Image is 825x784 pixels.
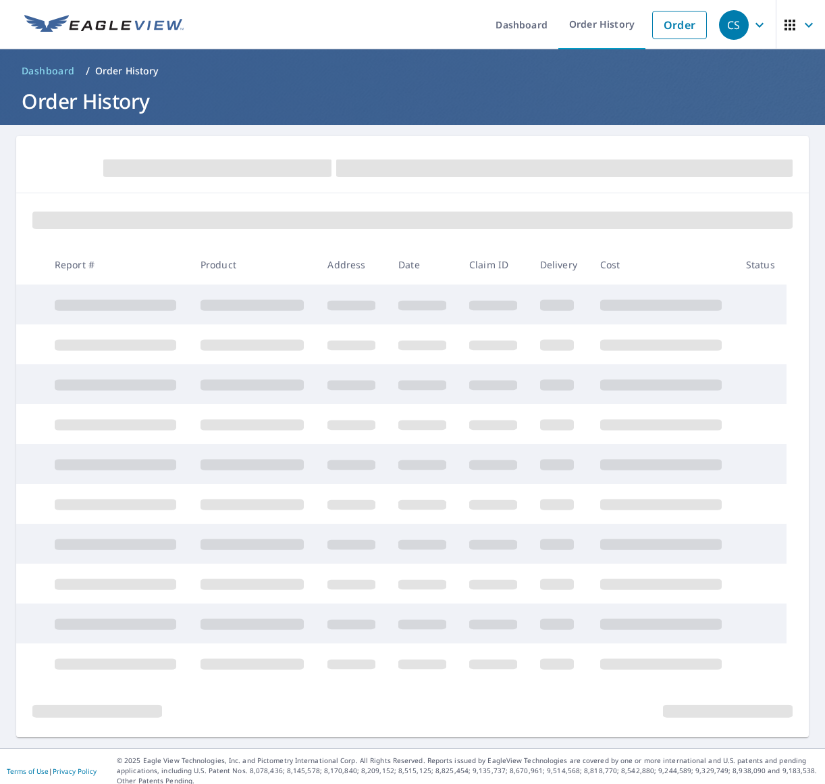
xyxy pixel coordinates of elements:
a: Order [652,11,707,39]
li: / [86,63,90,79]
a: Dashboard [16,60,80,82]
span: Dashboard [22,64,75,78]
th: Product [190,245,317,285]
a: Privacy Policy [53,766,97,776]
div: CS [719,10,749,40]
th: Status [735,245,787,285]
th: Claim ID [458,245,529,285]
img: EV Logo [24,15,184,35]
h1: Order History [16,87,809,115]
nav: breadcrumb [16,60,809,82]
th: Report # [44,245,190,285]
th: Cost [589,245,735,285]
p: | [7,767,97,775]
th: Delivery [529,245,589,285]
p: Order History [95,64,159,78]
a: Terms of Use [7,766,49,776]
th: Address [317,245,388,285]
th: Date [388,245,458,285]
